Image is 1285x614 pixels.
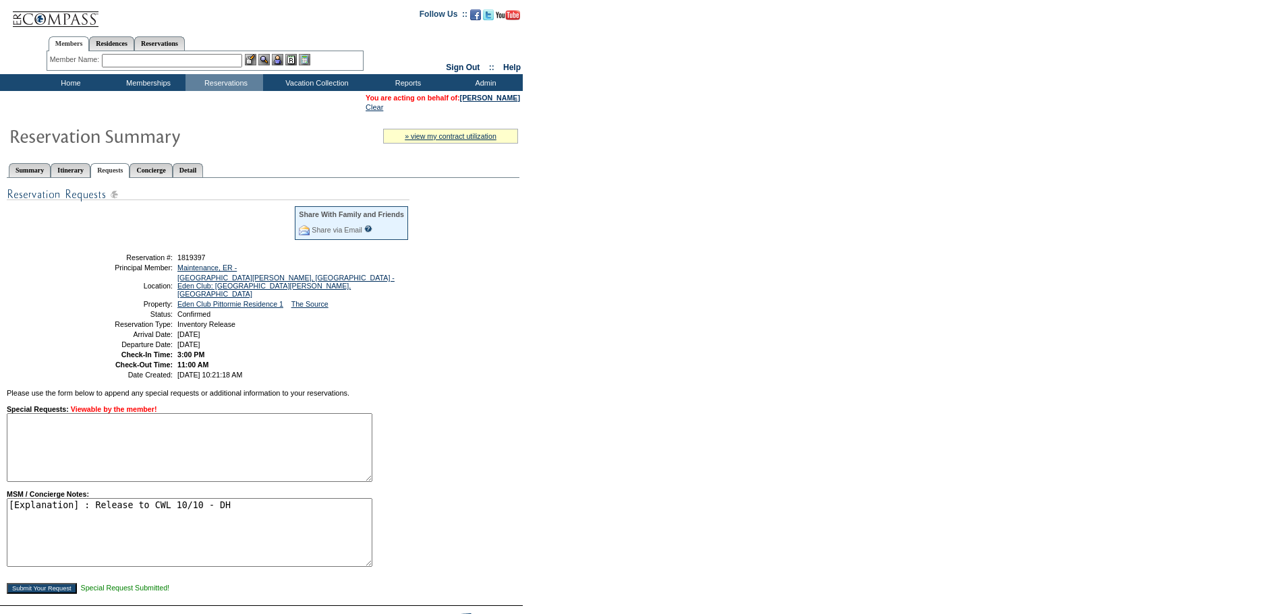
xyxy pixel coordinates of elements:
[173,163,204,177] a: Detail
[299,210,404,218] div: Share With Family and Friends
[177,320,235,328] span: Inventory Release
[7,389,349,397] span: Please use the form below to append any special requests or additional information to your reserv...
[299,54,310,65] img: b_calculator.gif
[76,253,173,262] td: Reservation #:
[9,122,279,149] img: Reservaton Summary
[81,584,170,592] span: Special Request Submitted!
[489,63,494,72] span: ::
[76,340,173,348] td: Departure Date:
[7,186,409,203] img: Special Requests
[177,371,242,379] span: [DATE] 10:21:18 AM
[30,74,108,91] td: Home
[7,583,77,594] input: Submit Your Request
[51,163,90,177] a: Itinerary
[50,54,102,65] div: Member Name:
[90,163,130,178] a: Requests
[7,498,372,567] textarea: [Explanation] : Release to CWL 10/10 - DH
[368,74,445,91] td: Reports
[272,54,283,65] img: Impersonate
[405,132,496,140] a: » view my contract utilization
[496,10,520,20] img: Subscribe to our YouTube Channel
[177,274,395,298] a: [GEOGRAPHIC_DATA][PERSON_NAME], [GEOGRAPHIC_DATA] - Eden Club: [GEOGRAPHIC_DATA][PERSON_NAME], [G...
[366,94,520,102] span: You are acting on behalf of:
[76,371,173,379] td: Date Created:
[312,226,362,234] a: Share via Email
[177,253,206,262] span: 1819397
[49,36,90,51] a: Members
[115,361,173,369] strong: Check-Out Time:
[177,300,283,308] a: Eden Club Pittormie Residence 1
[460,94,520,102] a: [PERSON_NAME]
[76,320,173,328] td: Reservation Type:
[7,405,69,413] strong: Special Requests:
[420,8,467,24] td: Follow Us ::
[483,9,494,20] img: Follow us on Twitter
[177,264,237,272] a: Maintenance, ER -
[496,13,520,22] a: Subscribe to our YouTube Channel
[291,300,329,308] a: The Source
[483,13,494,22] a: Follow us on Twitter
[134,36,185,51] a: Reservations
[7,490,372,568] strong: MSM / Concierge Notes:
[446,63,480,72] a: Sign Out
[76,274,173,298] td: Location:
[445,74,523,91] td: Admin
[503,63,521,72] a: Help
[245,54,256,65] img: b_edit.gif
[364,225,372,233] input: What is this?
[108,74,185,91] td: Memberships
[470,9,481,20] img: Become our fan on Facebook
[177,361,208,369] span: 11:00 AM
[71,405,157,413] span: Viewable by the member!
[9,163,51,177] a: Summary
[76,330,173,338] td: Arrival Date:
[185,74,263,91] td: Reservations
[121,350,173,359] strong: Check-In Time:
[285,54,297,65] img: Reservations
[263,74,368,91] td: Vacation Collection
[76,300,173,308] td: Property:
[177,350,204,359] span: 3:00 PM
[89,36,134,51] a: Residences
[130,163,172,177] a: Concierge
[470,13,481,22] a: Become our fan on Facebook
[76,310,173,318] td: Status:
[76,264,173,272] td: Principal Member:
[177,340,200,348] span: [DATE]
[177,310,210,318] span: Confirmed
[258,54,270,65] img: View
[177,330,200,338] span: [DATE]
[366,103,383,111] a: Clear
